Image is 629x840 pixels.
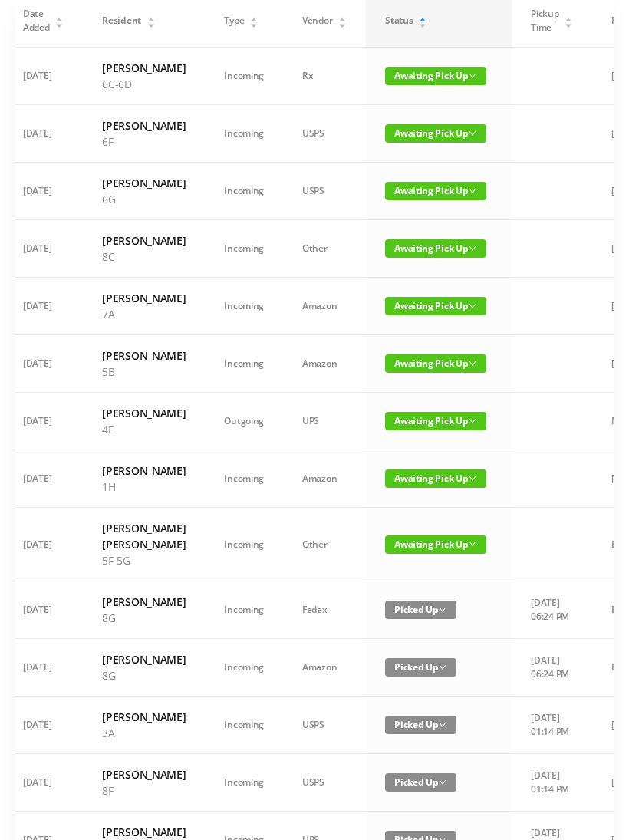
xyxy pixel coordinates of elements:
[4,639,83,697] td: [DATE]
[419,15,427,20] i: icon: caret-up
[385,124,486,143] span: Awaiting Pick Up
[283,754,366,812] td: USPS
[385,716,456,734] span: Picked Up
[102,306,186,322] p: 7A
[4,278,83,335] td: [DATE]
[385,535,486,554] span: Awaiting Pick Up
[4,508,83,581] td: [DATE]
[205,697,283,754] td: Incoming
[205,163,283,220] td: Incoming
[102,191,186,207] p: 6G
[419,21,427,26] i: icon: caret-down
[147,15,155,20] i: icon: caret-up
[102,824,186,840] h6: [PERSON_NAME]
[283,220,366,278] td: Other
[205,48,283,105] td: Incoming
[4,393,83,450] td: [DATE]
[102,594,186,610] h6: [PERSON_NAME]
[205,581,283,639] td: Incoming
[224,14,244,28] span: Type
[469,130,476,137] i: icon: down
[512,581,592,639] td: [DATE] 06:24 PM
[385,14,413,28] span: Status
[205,754,283,812] td: Incoming
[4,335,83,393] td: [DATE]
[512,697,592,754] td: [DATE] 01:14 PM
[102,421,186,437] p: 4F
[283,450,366,508] td: Amazon
[283,105,366,163] td: USPS
[469,540,476,548] i: icon: down
[469,302,476,310] i: icon: down
[385,469,486,488] span: Awaiting Pick Up
[283,278,366,335] td: Amazon
[338,21,347,26] i: icon: caret-down
[439,721,446,729] i: icon: down
[469,475,476,483] i: icon: down
[564,15,573,25] div: Sort
[439,606,446,614] i: icon: down
[102,766,186,782] h6: [PERSON_NAME]
[4,581,83,639] td: [DATE]
[55,15,64,20] i: icon: caret-up
[205,450,283,508] td: Incoming
[55,21,64,26] i: icon: caret-down
[469,187,476,195] i: icon: down
[205,220,283,278] td: Incoming
[283,581,366,639] td: Fedex
[102,651,186,667] h6: [PERSON_NAME]
[205,105,283,163] td: Incoming
[283,393,366,450] td: UPS
[283,48,366,105] td: Rx
[283,163,366,220] td: USPS
[418,15,427,25] div: Sort
[205,278,283,335] td: Incoming
[102,232,186,249] h6: [PERSON_NAME]
[250,15,259,20] i: icon: caret-up
[385,354,486,373] span: Awaiting Pick Up
[147,21,155,26] i: icon: caret-down
[102,249,186,265] p: 8C
[4,105,83,163] td: [DATE]
[338,15,347,25] div: Sort
[283,335,366,393] td: Amazon
[512,639,592,697] td: [DATE] 06:24 PM
[385,412,486,430] span: Awaiting Pick Up
[205,639,283,697] td: Incoming
[565,15,573,20] i: icon: caret-up
[4,220,83,278] td: [DATE]
[4,48,83,105] td: [DATE]
[4,163,83,220] td: [DATE]
[102,479,186,495] p: 1H
[102,552,186,568] p: 5F-5G
[102,610,186,626] p: 8G
[250,21,259,26] i: icon: caret-down
[102,463,186,479] h6: [PERSON_NAME]
[385,182,486,200] span: Awaiting Pick Up
[283,697,366,754] td: USPS
[102,133,186,150] p: 6F
[102,709,186,725] h6: [PERSON_NAME]
[469,72,476,80] i: icon: down
[565,21,573,26] i: icon: caret-down
[338,15,347,20] i: icon: caret-up
[385,297,486,315] span: Awaiting Pick Up
[469,360,476,367] i: icon: down
[439,779,446,786] i: icon: down
[385,658,456,677] span: Picked Up
[4,697,83,754] td: [DATE]
[4,450,83,508] td: [DATE]
[102,60,186,76] h6: [PERSON_NAME]
[102,782,186,799] p: 8F
[54,15,64,25] div: Sort
[102,520,186,552] h6: [PERSON_NAME] [PERSON_NAME]
[4,754,83,812] td: [DATE]
[23,7,50,35] span: Date Added
[102,175,186,191] h6: [PERSON_NAME]
[512,754,592,812] td: [DATE] 01:14 PM
[102,290,186,306] h6: [PERSON_NAME]
[283,508,366,581] td: Other
[102,725,186,741] p: 3A
[283,639,366,697] td: Amazon
[102,667,186,684] p: 8G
